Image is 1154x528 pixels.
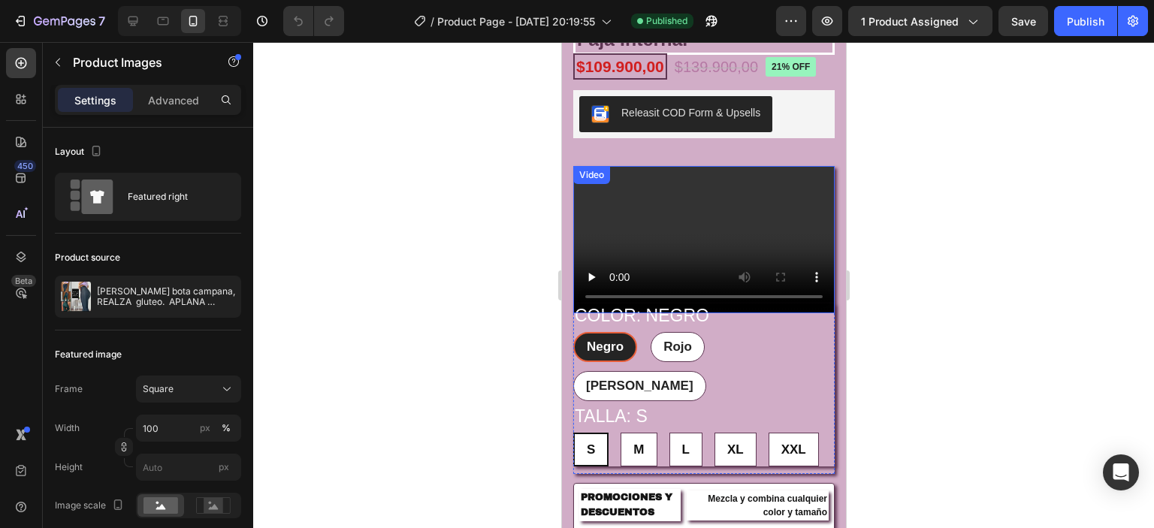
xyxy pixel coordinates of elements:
[14,160,36,172] div: 450
[148,92,199,108] p: Advanced
[55,421,80,435] label: Width
[437,14,595,29] span: Product Page - [DATE] 20:19:55
[55,142,105,162] div: Layout
[1054,6,1117,36] button: Publish
[11,275,36,287] div: Beta
[61,282,91,312] img: product feature img
[222,421,231,435] div: %
[55,251,120,264] div: Product source
[55,496,127,516] div: Image scale
[848,6,992,36] button: 1 product assigned
[1067,14,1104,29] div: Publish
[73,53,201,71] p: Product Images
[998,6,1048,36] button: Save
[1103,454,1139,490] div: Open Intercom Messenger
[200,421,210,435] div: px
[283,6,344,36] div: Undo/Redo
[646,14,687,28] span: Published
[55,460,83,474] label: Height
[98,12,105,30] p: 7
[562,42,846,528] iframe: Design area
[1011,15,1036,28] span: Save
[217,419,235,437] button: px
[143,382,174,396] span: Square
[430,14,434,29] span: /
[196,419,214,437] button: %
[136,376,241,403] button: Square
[55,382,83,396] label: Frame
[55,348,122,361] div: Featured image
[136,454,241,481] input: px
[861,14,959,29] span: 1 product assigned
[6,6,112,36] button: 7
[219,461,229,472] span: px
[128,180,219,214] div: Featured right
[97,286,235,307] p: [PERSON_NAME] bota campana, REALZA gluteo. APLANA abdomen bajo con Faja Interna.
[136,415,241,442] input: px%
[74,92,116,108] p: Settings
